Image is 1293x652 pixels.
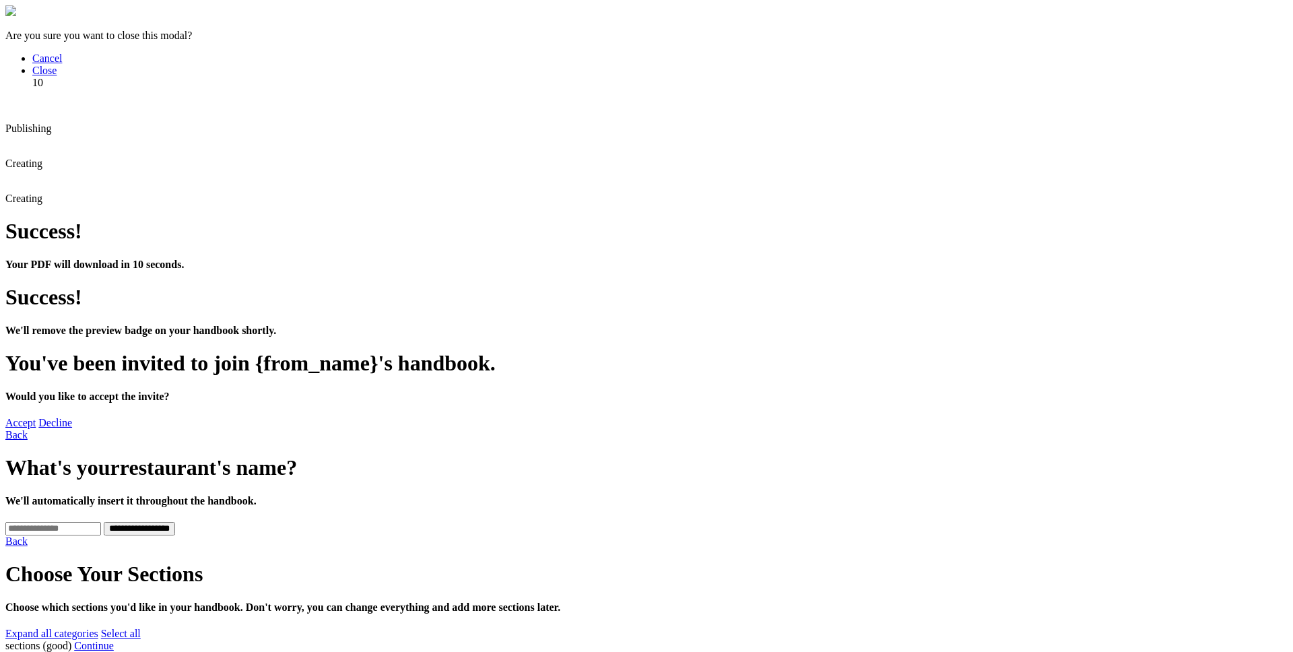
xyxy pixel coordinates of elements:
[5,325,1288,337] h4: We'll remove the preview badge on your handbook shortly.
[32,65,57,76] a: Close
[101,628,141,639] a: Select all
[5,391,1288,403] h4: Would you like to accept the invite?
[5,429,28,441] a: Back
[120,455,216,480] span: restaurant
[5,219,1288,244] h1: Success!
[46,640,68,651] span: good
[5,351,1288,376] h1: You've been invited to join {from_name}'s handbook.
[32,77,43,88] span: 10
[5,628,98,639] a: Expand all categories
[5,562,1288,587] h1: Choose Your Sections
[5,495,1288,507] h4: We'll automatically insert it throughout the handbook.
[5,30,1288,42] p: Are you sure you want to close this modal?
[5,123,51,134] span: Publishing
[5,455,1288,480] h1: What's your 's name?
[5,158,42,169] span: Creating
[5,285,1288,310] h1: Success!
[5,640,71,651] span: sections ( )
[5,193,42,204] span: Creating
[5,417,36,428] a: Accept
[5,601,1288,614] h4: Choose which sections you'd like in your handbook. Don't worry, you can change everything and add...
[5,535,28,547] a: Back
[5,5,16,16] img: close-modal.svg
[74,640,114,651] a: Continue
[5,259,1288,271] h4: Your PDF will download in 10 seconds.
[32,53,62,64] a: Cancel
[38,417,72,428] a: Decline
